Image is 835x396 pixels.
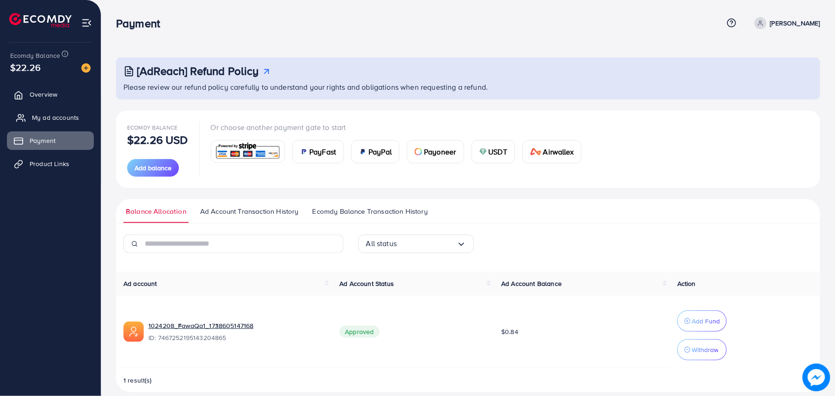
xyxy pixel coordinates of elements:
a: 1024208_FawaQa1_1738605147168 [148,321,254,330]
p: $22.26 USD [127,134,188,145]
p: Or choose another payment gate to start [211,122,589,133]
a: card [211,140,285,163]
span: Product Links [30,159,69,168]
h3: [AdReach] Refund Policy [137,64,259,78]
div: <span class='underline'>1024208_FawaQa1_1738605147168</span></br>7467252195143204865 [148,321,325,342]
span: PayFast [309,146,336,157]
img: card [359,148,367,155]
span: 1 result(s) [123,376,152,385]
img: card [530,148,541,155]
h3: Payment [116,17,167,30]
a: cardPayPal [351,140,399,163]
span: ID: 7467252195143204865 [148,333,325,342]
span: Ecomdy Balance [10,51,60,60]
img: card [300,148,307,155]
span: Balance Allocation [126,206,186,217]
a: [PERSON_NAME] [751,17,820,29]
p: Add Fund [692,316,720,327]
span: $0.84 [501,327,518,336]
span: Overview [30,90,57,99]
span: Ad Account Status [339,279,394,288]
img: image [81,63,91,73]
span: Add balance [135,163,172,173]
a: cardPayFast [292,140,344,163]
button: Add balance [127,159,179,177]
span: Ad Account Balance [501,279,562,288]
a: cardUSDT [472,140,516,163]
p: Please review our refund policy carefully to understand your rights and obligations when requesti... [123,81,815,93]
span: My ad accounts [32,113,79,122]
a: My ad accounts [7,108,94,127]
a: Overview [7,85,94,104]
img: image [803,364,830,391]
input: Search for option [397,236,456,251]
span: Payoneer [424,146,456,157]
span: Ecomdy Balance [127,124,178,131]
span: All status [366,236,397,251]
a: cardPayoneer [407,140,464,163]
span: Approved [339,326,379,338]
span: Payment [30,136,55,145]
span: PayPal [368,146,392,157]
img: card [214,142,282,161]
span: Airwallex [543,146,574,157]
span: Action [677,279,696,288]
img: card [479,148,487,155]
p: [PERSON_NAME] [770,18,820,29]
img: ic-ads-acc.e4c84228.svg [123,322,144,342]
span: Ad Account Transaction History [200,206,299,217]
span: Ad account [123,279,157,288]
p: Withdraw [692,344,718,355]
img: menu [81,18,92,28]
span: Ecomdy Balance Transaction History [313,206,428,217]
span: $22.26 [10,61,41,74]
a: Payment [7,131,94,150]
button: Withdraw [677,339,727,360]
img: card [415,148,422,155]
a: cardAirwallex [522,140,582,163]
div: Search for option [358,235,474,253]
img: logo [9,13,72,27]
span: USDT [489,146,508,157]
button: Add Fund [677,310,727,332]
a: Product Links [7,155,94,173]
